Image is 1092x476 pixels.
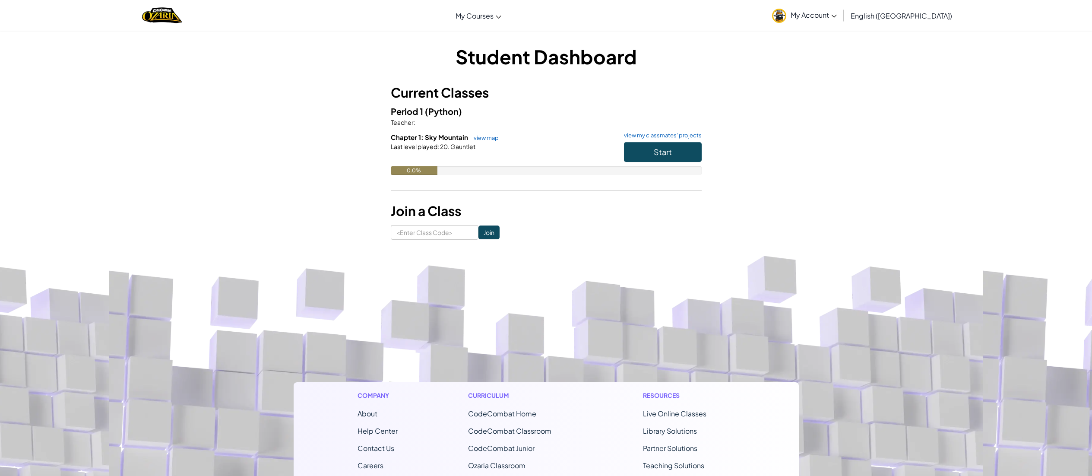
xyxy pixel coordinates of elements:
[643,426,697,435] a: Library Solutions
[772,9,786,23] img: avatar
[643,391,735,400] h1: Resources
[451,4,506,27] a: My Courses
[620,133,702,138] a: view my classmates' projects
[468,409,536,418] span: CodeCombat Home
[142,6,182,24] img: Home
[624,142,702,162] button: Start
[654,147,672,157] span: Start
[478,225,500,239] input: Join
[643,444,697,453] a: Partner Solutions
[414,118,415,126] span: :
[643,461,704,470] a: Teaching Solutions
[358,409,377,418] a: About
[469,134,499,141] a: view map
[643,409,706,418] a: Live Online Classes
[791,10,837,19] span: My Account
[449,143,475,150] span: Gauntlet
[142,6,182,24] a: Ozaria by CodeCombat logo
[391,133,469,141] span: Chapter 1: Sky Mountain
[391,225,478,240] input: <Enter Class Code>
[358,391,398,400] h1: Company
[391,83,702,102] h3: Current Classes
[468,391,573,400] h1: Curriculum
[439,143,449,150] span: 20.
[468,426,551,435] a: CodeCombat Classroom
[468,444,535,453] a: CodeCombat Junior
[391,43,702,70] h1: Student Dashboard
[391,201,702,221] h3: Join a Class
[846,4,956,27] a: English ([GEOGRAPHIC_DATA])
[391,106,425,117] span: Period 1
[437,143,439,150] span: :
[358,461,383,470] a: Careers
[425,106,462,117] span: (Python)
[391,143,437,150] span: Last level played
[456,11,494,20] span: My Courses
[391,118,414,126] span: Teacher
[768,2,841,29] a: My Account
[391,166,437,175] div: 0.0%
[851,11,952,20] span: English ([GEOGRAPHIC_DATA])
[358,444,394,453] span: Contact Us
[358,426,398,435] a: Help Center
[468,461,525,470] a: Ozaria Classroom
